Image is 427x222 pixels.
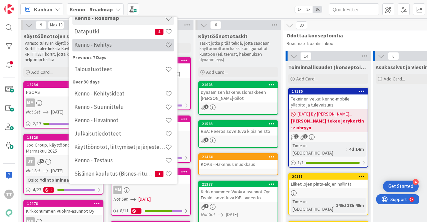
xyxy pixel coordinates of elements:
[26,98,35,107] div: MM
[43,187,54,193] div: 2
[155,29,163,35] span: 4
[347,146,366,153] div: 4d 14m
[199,154,278,160] div: 21464
[24,88,103,96] div: PSOAS
[74,130,165,137] h4: Julkaisutiedotteet
[70,6,113,13] b: Kenno - Roadmap
[33,186,41,193] span: 4 / 23
[51,108,63,116] span: [DATE]
[295,6,304,13] span: 1x
[334,202,366,209] div: 145d 18h 40m
[206,69,228,75] span: Add Card...
[288,64,368,70] span: Toiminnallisuudet (konseptointiin)
[413,179,419,185] div: 4
[201,211,215,217] i: Not Set
[26,109,40,115] i: Not Set
[289,174,368,188] div: 20111Liiketilojen pinta-alojen hallinta
[289,174,368,180] div: 20111
[198,153,278,175] a: 21464KOAS - Hakemus muokkaus
[346,146,347,153] span: :
[298,159,304,166] span: 1 / 1
[24,201,103,207] div: 19476
[289,180,368,188] div: Liiketilojen pinta-alojen hallinta
[288,88,368,168] a: 17180Tekninen velka: kenno-mobile: ylläpito ja tulevaisuus[DATE] By [PERSON_NAME]...[PERSON_NAME]...
[198,120,278,148] a: 21583RSA: Heeros soveltuva kipiaineisto
[384,76,405,82] span: Add Card...
[303,134,308,139] span: 1
[296,76,318,82] span: Add Card...
[199,82,278,88] div: 21605
[199,121,278,136] div: 21583RSA: Heeros soveltuva kipiaineisto
[50,23,62,27] div: Max 10
[202,155,278,159] div: 21464
[313,6,322,13] span: 3x
[34,5,52,13] span: Kanban
[27,82,103,87] div: 16234
[329,3,379,15] input: Quick Filter...
[27,135,103,140] div: 13726
[38,176,90,184] div: Ydintoiminnallisuudet
[24,157,103,166] div: JT
[24,120,103,128] div: 2/17
[31,69,53,75] span: Add Card...
[23,134,103,195] a: 13726Joo Group, käyttöönottopäivä Marraskuu 2025JTNot Set[DATE]Osio:Ydintoiminnallisuudet4/232
[27,201,103,206] div: 19476
[199,82,278,102] div: 21605Dynaamisen hakemuslomakkeen [PERSON_NAME]-pilot
[388,183,413,190] div: Get Started
[226,211,238,218] span: [DATE]
[296,21,307,29] span: 30
[292,89,368,94] div: 17180
[155,171,163,177] span: 1
[199,187,278,202] div: Kirkkonummen Vuokra-asunnot Oy: Fivaldi soveltuva KiPi -aineisto
[24,82,103,96] div: 16234PSOAS
[291,198,333,213] div: Time in [GEOGRAPHIC_DATA]
[199,127,278,136] div: RSA: Heeros soveltuva kipiaineisto
[24,98,103,107] div: MM
[74,103,165,110] h4: Kenno - Suunnittelu
[74,117,165,124] h4: Kenno - Havainnot
[24,141,103,155] div: Joo Group, käyttöönottopäivä Marraskuu 2025
[383,181,419,192] div: Open Get Started checklist, remaining modules: 4
[74,170,155,177] h4: Sisäinen koulutus (Bisnes-rituaalit)
[291,142,346,157] div: Time in [GEOGRAPHIC_DATA]
[24,186,103,194] div: 4/232
[111,168,191,216] a: 13725Pudasjärven Vuokratalot OyMMNot Set[DATE]8/111
[304,6,313,13] span: 2x
[204,204,208,208] span: 1
[4,4,14,14] img: Visit kanbanzone.com
[74,66,165,72] h4: Taloustuotteet
[26,168,40,174] i: Not Set
[74,157,165,164] h4: Kenno - Testaus
[289,88,368,94] div: 17180
[33,120,41,127] span: 2 / 17
[74,144,165,150] h4: Käyttöönotot, liittymiset ja järjestelmävaihdokset
[298,110,352,118] span: [DATE] By [PERSON_NAME]...
[131,208,141,214] div: 1
[74,90,165,97] h4: Kenno - Kehitysideat
[24,135,103,141] div: 13726
[294,134,299,139] span: 2
[74,15,165,21] h4: Kenno - Roadmap
[300,52,312,60] span: 14
[289,94,368,109] div: Tekninen velka: kenno-mobile: ylläpito ja tulevaisuus
[204,104,208,109] span: 1
[202,182,278,187] div: 21377
[74,41,165,48] h4: Kenno - Kehitys
[199,154,278,169] div: 21464KOAS - Hakemus muokkaus
[199,88,278,102] div: Dynaamisen hakemuslomakkeen [PERSON_NAME]-pilot
[289,159,368,167] div: 1/1
[333,202,334,209] span: :
[113,186,122,194] div: MM
[23,81,103,129] a: 16234PSOASMMNot Set[DATE]2/17
[40,159,44,163] span: 5
[202,122,278,126] div: 21583
[204,138,208,142] span: 1
[23,33,83,39] span: Käyttöönottojen sisältö
[34,3,37,8] div: 9+
[292,174,368,179] div: 20111
[111,186,190,194] div: MM
[4,208,14,218] img: avatar
[24,207,103,215] div: Kirkkonummen Vuokra-asunnot Oy
[210,21,222,29] span: 6
[291,118,366,131] b: [PERSON_NAME] tekee jorykortin -> ohryyn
